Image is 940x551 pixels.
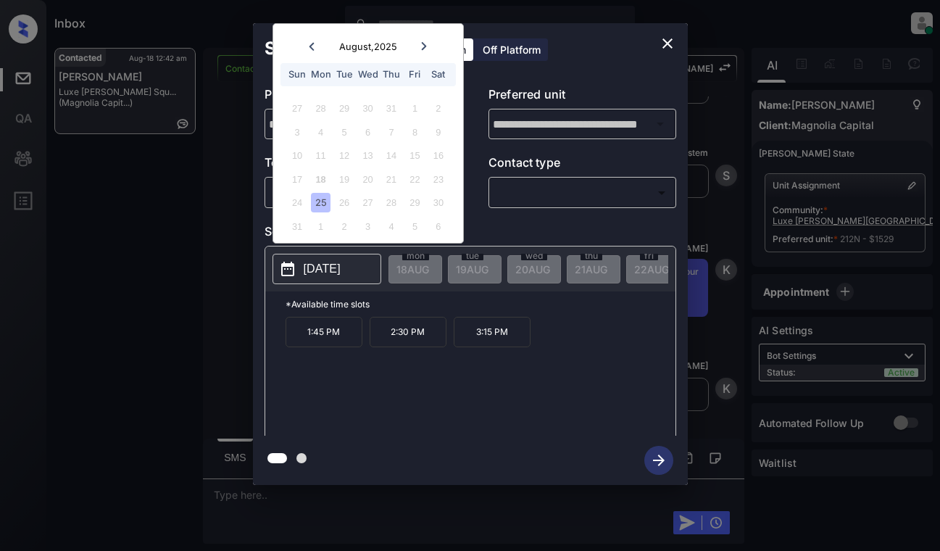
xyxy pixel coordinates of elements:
div: Not available Saturday, August 23rd, 2025 [428,170,448,189]
div: Not available Saturday, August 30th, 2025 [428,193,448,212]
div: Not available Friday, August 22nd, 2025 [405,170,425,189]
div: Not available Saturday, August 9th, 2025 [428,123,448,142]
div: In Person [268,181,449,204]
p: [DATE] [304,260,341,278]
div: Not available Wednesday, July 30th, 2025 [358,99,378,118]
p: 3:15 PM [454,317,531,347]
p: Preferred unit [488,86,676,109]
div: Choose Monday, August 25th, 2025 [311,193,330,212]
div: Tue [334,65,354,84]
div: Not available Thursday, July 31st, 2025 [381,99,401,118]
div: Not available Friday, August 8th, 2025 [405,123,425,142]
div: Not available Thursday, August 21st, 2025 [381,170,401,189]
div: Not available Saturday, September 6th, 2025 [428,217,448,236]
div: Not available Sunday, August 10th, 2025 [288,146,307,165]
div: Not available Tuesday, August 19th, 2025 [334,170,354,189]
div: Not available Friday, August 15th, 2025 [405,146,425,165]
div: Not available Thursday, September 4th, 2025 [381,217,401,236]
button: btn-next [636,442,682,479]
div: Not available Tuesday, August 12th, 2025 [334,146,354,165]
div: Not available Wednesday, August 6th, 2025 [358,123,378,142]
div: Sun [288,65,307,84]
p: 2:30 PM [370,317,446,347]
div: Not available Friday, September 5th, 2025 [405,217,425,236]
div: Not available Tuesday, August 26th, 2025 [334,193,354,212]
div: Not available Wednesday, September 3rd, 2025 [358,217,378,236]
div: Not available Monday, August 4th, 2025 [311,123,330,142]
div: Not available Monday, July 28th, 2025 [311,99,330,118]
p: Select slot [265,223,676,246]
div: Not available Thursday, August 28th, 2025 [381,193,401,212]
div: Not available Sunday, August 24th, 2025 [288,193,307,212]
div: Not available Saturday, August 16th, 2025 [428,146,448,165]
div: Not available Sunday, July 27th, 2025 [288,99,307,118]
div: Not available Wednesday, August 27th, 2025 [358,193,378,212]
p: Tour type [265,154,452,177]
div: Sat [428,65,448,84]
p: 1:45 PM [286,317,362,347]
p: Preferred community [265,86,452,109]
div: Not available Tuesday, August 5th, 2025 [334,123,354,142]
div: Not available Monday, August 18th, 2025 [311,170,330,189]
h2: Schedule Tour [253,23,401,74]
div: Not available Sunday, August 17th, 2025 [288,170,307,189]
div: Mon [311,65,330,84]
div: Not available Monday, August 11th, 2025 [311,146,330,165]
div: Not available Wednesday, August 13th, 2025 [358,146,378,165]
div: month 2025-08 [278,97,458,239]
div: Not available Thursday, August 7th, 2025 [381,123,401,142]
div: Not available Tuesday, July 29th, 2025 [334,99,354,118]
button: [DATE] [273,254,381,284]
div: Thu [381,65,401,84]
p: *Available time slots [286,291,675,317]
div: Not available Friday, August 29th, 2025 [405,193,425,212]
div: Not available Friday, August 1st, 2025 [405,99,425,118]
div: Not available Thursday, August 14th, 2025 [381,146,401,165]
div: Wed [358,65,378,84]
p: Contact type [488,154,676,177]
div: Not available Wednesday, August 20th, 2025 [358,170,378,189]
div: Not available Sunday, August 31st, 2025 [288,217,307,236]
div: Not available Sunday, August 3rd, 2025 [288,123,307,142]
div: Not available Saturday, August 2nd, 2025 [428,99,448,118]
div: Not available Tuesday, September 2nd, 2025 [334,217,354,236]
div: Fri [405,65,425,84]
div: Off Platform [475,38,548,61]
div: Not available Monday, September 1st, 2025 [311,217,330,236]
button: close [653,29,682,58]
